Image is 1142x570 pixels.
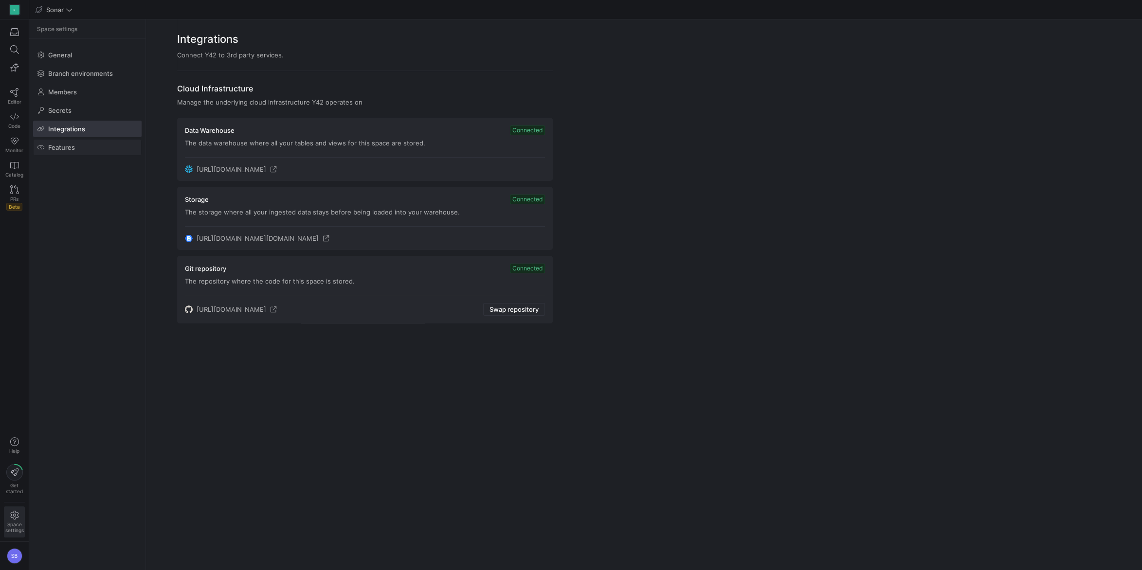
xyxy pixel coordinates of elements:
[8,99,21,105] span: Editor
[8,123,20,129] span: Code
[6,482,23,494] span: Get started
[197,305,266,313] span: [URL][DOMAIN_NAME]
[33,121,142,137] a: Integrations
[177,31,553,47] h2: Integrations
[33,47,142,63] a: General
[33,102,142,119] a: Secrets
[48,88,77,96] span: Members
[510,195,545,204] span: Connected
[177,98,553,106] div: Manage the underlying cloud infrastructure Y42 operates on
[7,548,22,564] div: SB
[5,521,24,533] span: Space settings
[5,172,23,178] span: Catalog
[185,277,545,285] p: The repository where the code for this space is stored.
[48,70,113,77] span: Branch environments
[4,84,25,108] a: Editor
[4,181,25,214] a: PRsBeta
[185,126,235,134] h3: Data Warehouse
[33,139,142,156] a: Features
[33,65,142,82] a: Branch environments
[185,208,545,216] p: The storage where all your ingested data stays before being loaded into your warehouse.
[177,51,553,59] div: Connect Y42 to 3rd party services.
[5,147,23,153] span: Monitor
[185,265,226,272] h3: Git repository
[6,203,22,211] span: Beta
[197,234,319,242] span: [URL][DOMAIN_NAME][DOMAIN_NAME]
[37,26,77,33] span: Space settings
[48,125,85,133] span: Integrations
[33,84,142,100] a: Members
[4,133,25,157] a: Monitor
[489,305,539,313] span: Swap repository
[4,546,25,566] button: SB
[4,506,25,537] a: Spacesettings
[185,196,209,203] h3: Storage
[4,108,25,133] a: Code
[4,433,25,458] button: Help
[10,5,19,15] div: S
[510,125,545,135] span: Connected
[177,83,553,94] h2: Cloud Infrastructure
[197,165,266,173] span: [URL][DOMAIN_NAME]
[48,143,75,151] span: Features
[8,448,20,454] span: Help
[48,107,72,114] span: Secrets
[10,196,18,202] span: PRs
[33,3,75,16] button: Sonar
[185,139,545,147] p: The data warehouse where all your tables and views for this space are stored.
[510,264,545,273] span: Connected
[483,303,545,316] button: Swap repository
[4,157,25,181] a: Catalog
[4,460,25,498] button: Getstarted
[48,51,72,59] span: General
[4,1,25,18] a: S
[46,6,64,14] span: Sonar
